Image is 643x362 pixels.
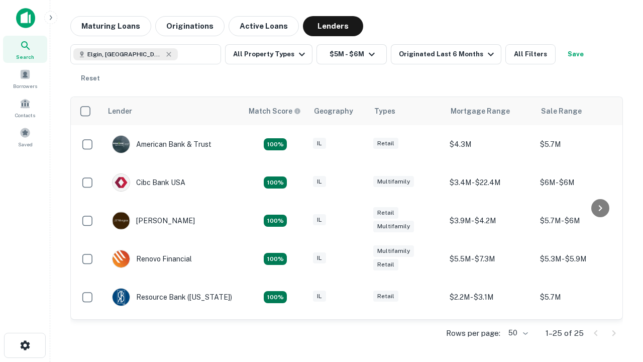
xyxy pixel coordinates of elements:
th: Types [368,97,445,125]
img: picture [113,174,130,191]
div: Multifamily [373,245,414,257]
div: Retail [373,138,398,149]
div: Mortgage Range [451,105,510,117]
div: Matching Properties: 4, hasApolloMatch: undefined [264,253,287,265]
td: $5.7M [535,125,625,163]
div: Retail [373,207,398,219]
div: Matching Properties: 4, hasApolloMatch: undefined [264,291,287,303]
td: $5.6M [535,316,625,354]
button: Save your search to get updates of matches that match your search criteria. [560,44,592,64]
div: Cibc Bank USA [112,173,185,192]
td: $5.7M - $6M [535,202,625,240]
button: All Filters [505,44,556,64]
div: American Bank & Trust [112,135,211,153]
button: Originations [155,16,225,36]
div: Originated Last 6 Months [399,48,497,60]
button: Originated Last 6 Months [391,44,501,64]
span: Contacts [15,111,35,119]
td: $3.4M - $22.4M [445,163,535,202]
iframe: Chat Widget [593,249,643,298]
td: $2.2M - $3.1M [445,278,535,316]
div: IL [313,138,326,149]
div: IL [313,176,326,188]
span: Elgin, [GEOGRAPHIC_DATA], [GEOGRAPHIC_DATA] [87,50,163,59]
div: Geography [314,105,353,117]
td: $4.3M [445,125,535,163]
th: Mortgage Range [445,97,535,125]
img: picture [113,136,130,153]
div: Multifamily [373,221,414,232]
img: picture [113,289,130,306]
div: Retail [373,291,398,302]
th: Capitalize uses an advanced AI algorithm to match your search with the best lender. The match sco... [243,97,308,125]
div: Lender [108,105,132,117]
p: Rows per page: [446,327,500,339]
div: IL [313,252,326,264]
th: Lender [102,97,243,125]
div: Matching Properties: 7, hasApolloMatch: undefined [264,138,287,150]
h6: Match Score [249,106,299,117]
td: $3.9M - $4.2M [445,202,535,240]
div: Matching Properties: 4, hasApolloMatch: undefined [264,215,287,227]
div: Types [374,105,395,117]
span: Saved [18,140,33,148]
button: All Property Types [225,44,312,64]
button: Maturing Loans [70,16,151,36]
td: $4M [445,316,535,354]
a: Search [3,36,47,63]
button: Active Loans [229,16,299,36]
td: $5.5M - $7.3M [445,240,535,278]
td: $5.7M [535,278,625,316]
button: $5M - $6M [316,44,387,64]
div: Multifamily [373,176,414,188]
th: Geography [308,97,368,125]
span: Search [16,53,34,61]
div: Retail [373,259,398,270]
div: Capitalize uses an advanced AI algorithm to match your search with the best lender. The match sco... [249,106,301,117]
span: Borrowers [13,82,37,90]
td: $6M - $6M [535,163,625,202]
div: IL [313,291,326,302]
div: [PERSON_NAME] [112,212,195,230]
button: Reset [74,68,106,88]
img: picture [113,250,130,267]
button: Lenders [303,16,363,36]
img: capitalize-icon.png [16,8,35,28]
div: Matching Properties: 4, hasApolloMatch: undefined [264,176,287,189]
a: Saved [3,123,47,150]
div: IL [313,214,326,226]
a: Contacts [3,94,47,121]
a: Borrowers [3,65,47,92]
p: 1–25 of 25 [546,327,584,339]
div: Sale Range [541,105,582,117]
th: Sale Range [535,97,625,125]
div: Renovo Financial [112,250,192,268]
div: 50 [504,326,529,340]
img: picture [113,212,130,229]
div: Resource Bank ([US_STATE]) [112,288,232,306]
td: $5.3M - $5.9M [535,240,625,278]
